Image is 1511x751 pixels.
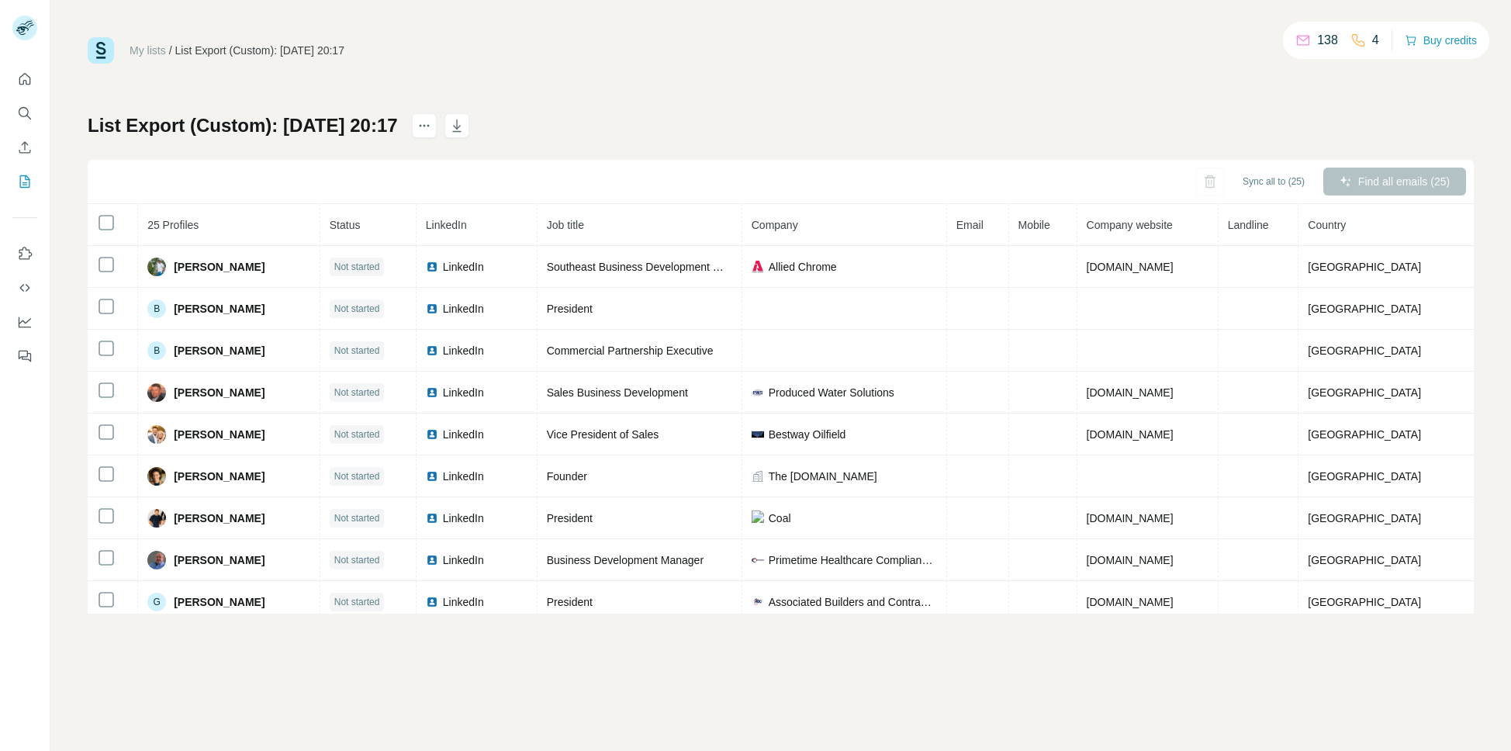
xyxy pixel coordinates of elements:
img: Surfe Logo [88,37,114,64]
span: [DOMAIN_NAME] [1087,261,1174,273]
span: [DOMAIN_NAME] [1087,386,1174,399]
button: Use Surfe API [12,274,37,302]
span: Company [752,219,798,231]
span: Not started [334,260,380,274]
span: [PERSON_NAME] [174,259,265,275]
span: Sales Business Development [547,386,688,399]
img: company-logo [752,386,764,399]
span: [PERSON_NAME] [174,594,265,610]
span: Produced Water Solutions [769,385,894,400]
span: LinkedIn [426,219,467,231]
div: List Export (Custom): [DATE] 20:17 [175,43,344,58]
button: actions [412,113,437,138]
span: Not started [334,469,380,483]
span: [GEOGRAPHIC_DATA] [1308,303,1421,315]
span: Not started [334,553,380,567]
button: Sync all to (25) [1232,170,1316,193]
span: LinkedIn [443,385,484,400]
img: Avatar [147,551,166,569]
span: [GEOGRAPHIC_DATA] [1308,428,1421,441]
span: [DOMAIN_NAME] [1087,512,1174,524]
span: Not started [334,386,380,400]
span: [DOMAIN_NAME] [1087,596,1174,608]
button: Use Surfe on LinkedIn [12,240,37,268]
img: company-logo [752,596,764,608]
img: Avatar [147,383,166,402]
button: Search [12,99,37,127]
span: Commercial Partnership Executive [547,344,714,357]
span: Company website [1087,219,1173,231]
img: LinkedIn logo [426,512,438,524]
button: Dashboard [12,308,37,336]
img: Avatar [147,509,166,528]
img: Avatar [147,425,166,444]
span: President [547,303,593,315]
img: company-logo [752,261,764,273]
span: LinkedIn [443,510,484,526]
img: LinkedIn logo [426,554,438,566]
span: [PERSON_NAME] [174,552,265,568]
button: Enrich CSV [12,133,37,161]
span: Founder [547,470,587,483]
span: [PERSON_NAME] [174,427,265,442]
img: company-logo [752,554,764,566]
img: company-logo [752,428,764,441]
span: [GEOGRAPHIC_DATA] [1308,512,1421,524]
img: LinkedIn logo [426,344,438,357]
button: My lists [12,168,37,196]
p: 4 [1372,31,1379,50]
span: [GEOGRAPHIC_DATA] [1308,470,1421,483]
span: Email [956,219,984,231]
span: Not started [334,302,380,316]
span: LinkedIn [443,427,484,442]
span: [PERSON_NAME] [174,301,265,317]
span: Landline [1228,219,1269,231]
img: LinkedIn logo [426,386,438,399]
span: Primetime Healthcare Compliance Services [769,552,937,568]
span: Not started [334,427,380,441]
img: company-logo [752,510,764,526]
span: [GEOGRAPHIC_DATA] [1308,344,1421,357]
span: Southeast Business Development Manager [547,261,755,273]
span: LinkedIn [443,301,484,317]
span: Not started [334,511,380,525]
span: [PERSON_NAME] [174,385,265,400]
span: LinkedIn [443,552,484,568]
span: Vice President of Sales [547,428,659,441]
span: Coal [769,510,791,526]
button: Buy credits [1405,29,1477,51]
span: [PERSON_NAME] [174,469,265,484]
span: LinkedIn [443,259,484,275]
button: Quick start [12,65,37,93]
span: Bestway Oilfield [769,427,846,442]
span: Country [1308,219,1346,231]
span: Not started [334,344,380,358]
img: Avatar [147,467,166,486]
span: Sync all to (25) [1243,175,1305,189]
div: B [147,341,166,360]
span: [DOMAIN_NAME] [1087,554,1174,566]
span: 25 Profiles [147,219,199,231]
span: LinkedIn [443,594,484,610]
div: G [147,593,166,611]
span: The [DOMAIN_NAME] [769,469,877,484]
li: / [169,43,172,58]
span: Not started [334,595,380,609]
span: [GEOGRAPHIC_DATA] [1308,554,1421,566]
span: [GEOGRAPHIC_DATA] [1308,261,1421,273]
img: Avatar [147,258,166,276]
span: [PERSON_NAME] [174,510,265,526]
span: LinkedIn [443,469,484,484]
span: Mobile [1018,219,1050,231]
span: Job title [547,219,584,231]
img: LinkedIn logo [426,428,438,441]
span: [DOMAIN_NAME] [1087,428,1174,441]
span: LinkedIn [443,343,484,358]
img: LinkedIn logo [426,596,438,608]
button: Feedback [12,342,37,370]
span: [GEOGRAPHIC_DATA] [1308,386,1421,399]
span: Allied Chrome [769,259,837,275]
span: Business Development Manager [547,554,704,566]
span: [PERSON_NAME] [174,343,265,358]
span: Associated Builders and Contractors of [US_STATE] [769,594,937,610]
